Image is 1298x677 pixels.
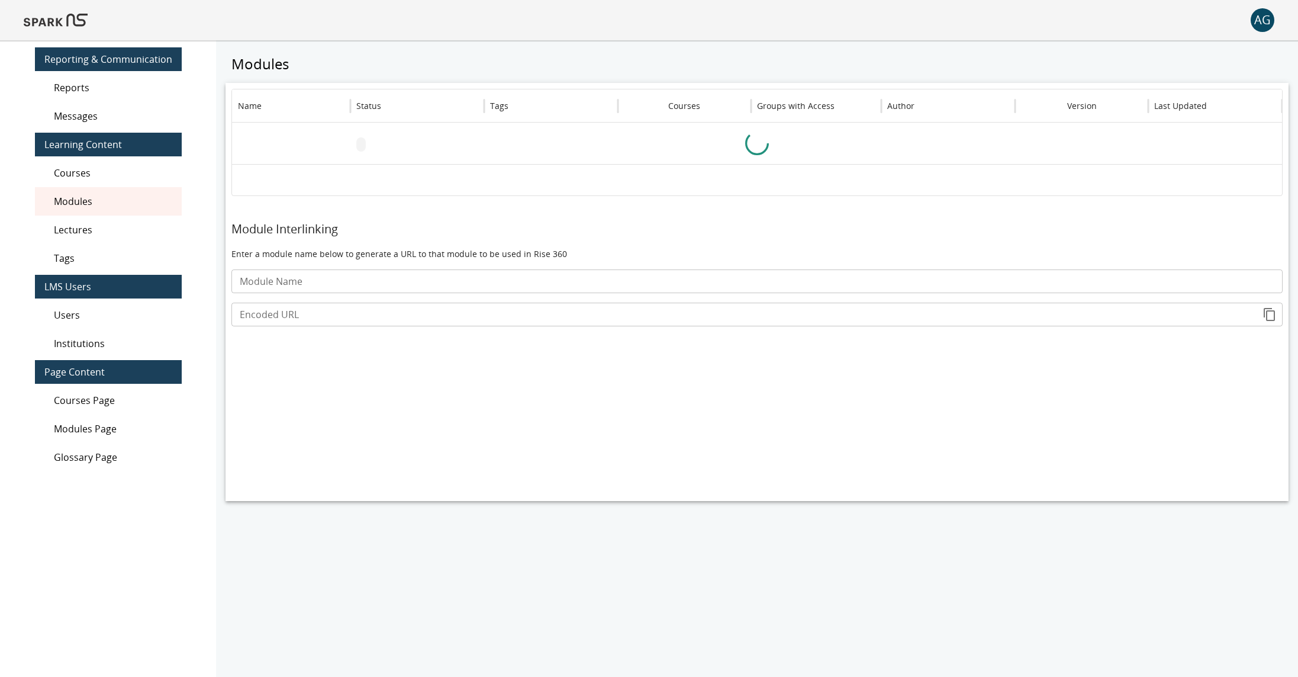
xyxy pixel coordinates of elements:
[356,100,381,111] div: Status
[44,137,172,152] span: Learning Content
[54,166,172,180] span: Courses
[1154,100,1207,113] h6: Last Updated
[54,308,172,322] span: Users
[44,280,172,294] span: LMS Users
[35,415,182,443] div: Modules Page
[54,251,172,265] span: Tags
[35,244,182,272] div: Tags
[35,102,182,130] div: Messages
[35,329,182,358] div: Institutions
[231,220,1283,239] h6: Module Interlinking
[35,73,182,102] div: Reports
[44,365,172,379] span: Page Content
[54,393,172,408] span: Courses Page
[757,100,835,113] h6: Groups with Access
[54,194,172,208] span: Modules
[35,443,182,471] div: Glossary Page
[238,100,262,111] div: Name
[35,386,182,415] div: Courses Page
[1258,303,1281,326] button: copy to clipboard
[490,100,508,111] div: Tags
[54,422,172,436] span: Modules Page
[35,47,182,71] div: Reporting & Communication
[35,301,182,329] div: Users
[226,54,1289,73] h5: Modules
[54,223,172,237] span: Lectures
[54,81,172,95] span: Reports
[231,248,1283,260] p: Enter a module name below to generate a URL to that module to be used in Rise 360
[35,187,182,216] div: Modules
[668,100,700,111] div: Courses
[1251,8,1274,32] div: AG
[35,40,182,476] nav: main
[35,216,182,244] div: Lectures
[54,450,172,464] span: Glossary Page
[44,52,172,66] span: Reporting & Communication
[54,336,172,351] span: Institutions
[54,109,172,123] span: Messages
[35,159,182,187] div: Courses
[35,275,182,299] div: LMS Users
[1251,8,1274,32] button: account of current user
[1067,100,1097,111] div: Version
[887,100,914,111] div: Author
[35,360,182,384] div: Page Content
[24,6,88,34] img: Logo of SPARK at Stanford
[35,133,182,156] div: Learning Content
